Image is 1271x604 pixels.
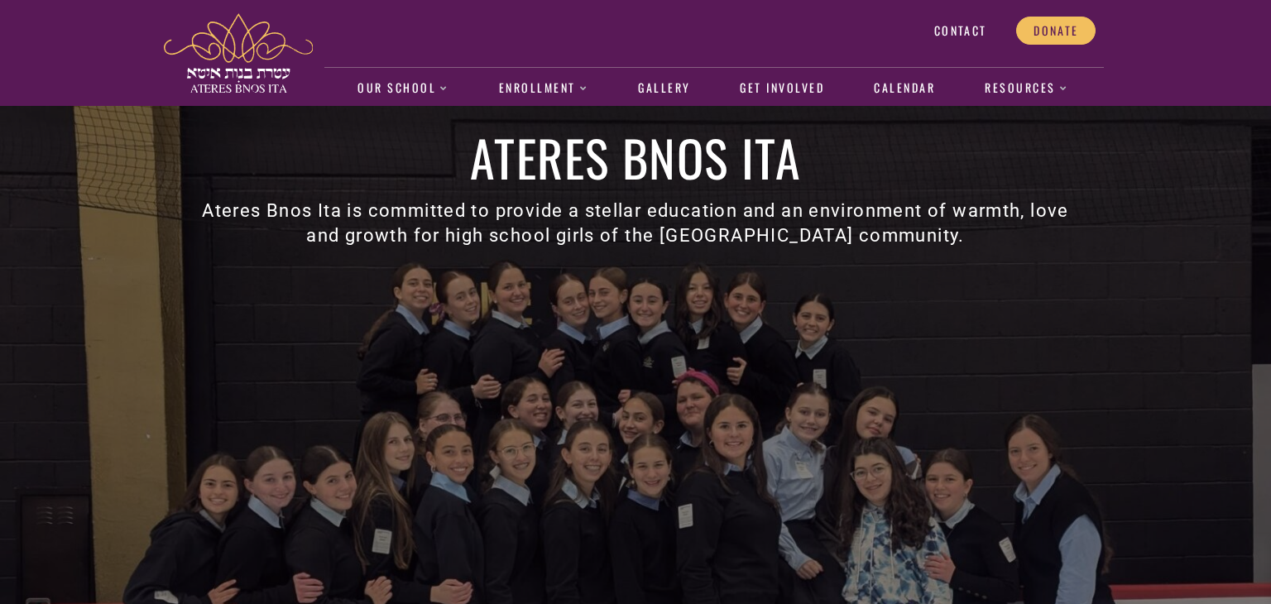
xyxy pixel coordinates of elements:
[1034,23,1078,38] span: Donate
[190,132,1081,182] h1: Ateres Bnos Ita
[1016,17,1096,45] a: Donate
[349,70,458,108] a: Our School
[934,23,986,38] span: Contact
[164,13,313,93] img: ateres
[630,70,699,108] a: Gallery
[490,70,597,108] a: Enrollment
[976,70,1077,108] a: Resources
[190,199,1081,248] h3: Ateres Bnos Ita is committed to provide a stellar education and an environment of warmth, love an...
[866,70,944,108] a: Calendar
[731,70,833,108] a: Get Involved
[917,17,1004,45] a: Contact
